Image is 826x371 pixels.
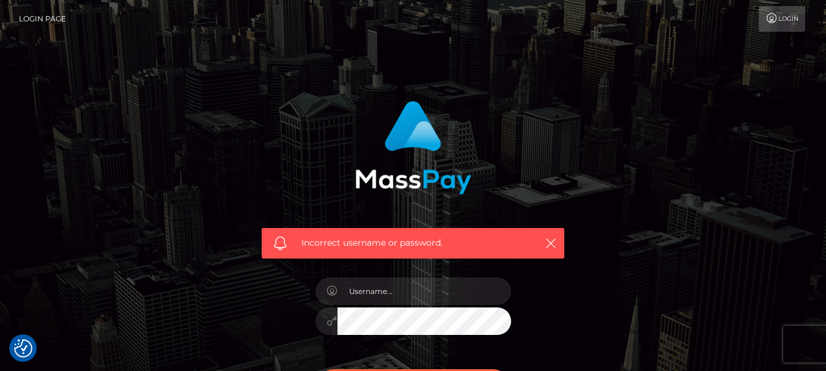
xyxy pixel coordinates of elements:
img: Revisit consent button [14,339,32,358]
a: Login Page [19,6,66,32]
button: Consent Preferences [14,339,32,358]
a: Login [759,6,805,32]
input: Username... [337,277,511,305]
span: Incorrect username or password. [301,237,525,249]
img: MassPay Login [355,101,471,194]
